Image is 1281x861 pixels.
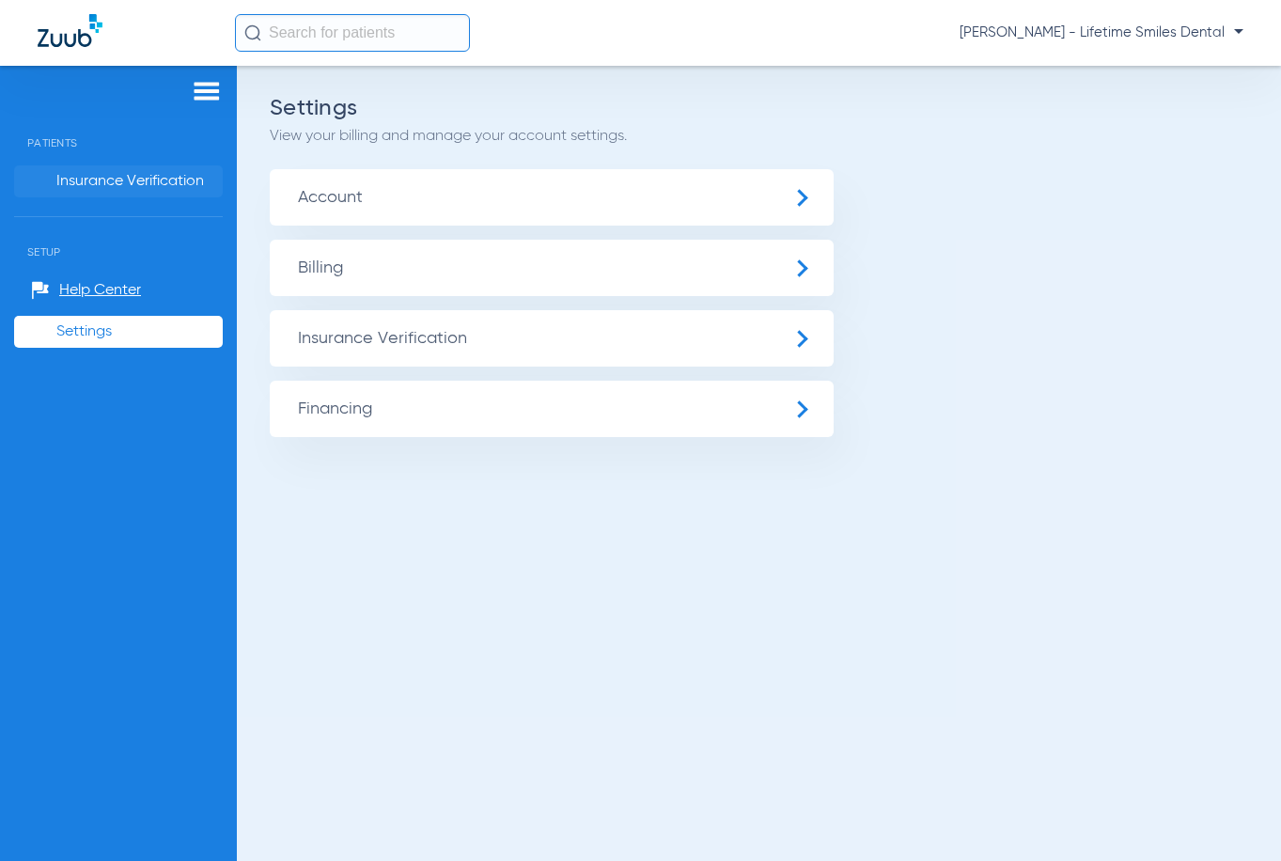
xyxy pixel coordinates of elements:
span: Account [270,169,834,226]
span: Help Center [59,281,141,300]
span: Insurance Verification [270,310,834,367]
span: Setup [14,217,223,258]
span: Insurance Verification [56,172,204,191]
input: Search for patients [235,14,470,52]
a: Help Center [31,281,141,300]
img: Search Icon [244,24,261,41]
span: Patients [14,108,223,149]
img: Zuub Logo [38,14,102,47]
h2: Settings [270,99,1248,117]
p: View your billing and manage your account settings. [270,127,1248,146]
span: Settings [56,322,112,341]
img: hamburger-icon [192,80,222,102]
span: Financing [270,381,834,437]
span: [PERSON_NAME] - Lifetime Smiles Dental [960,23,1243,42]
span: Billing [270,240,834,296]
